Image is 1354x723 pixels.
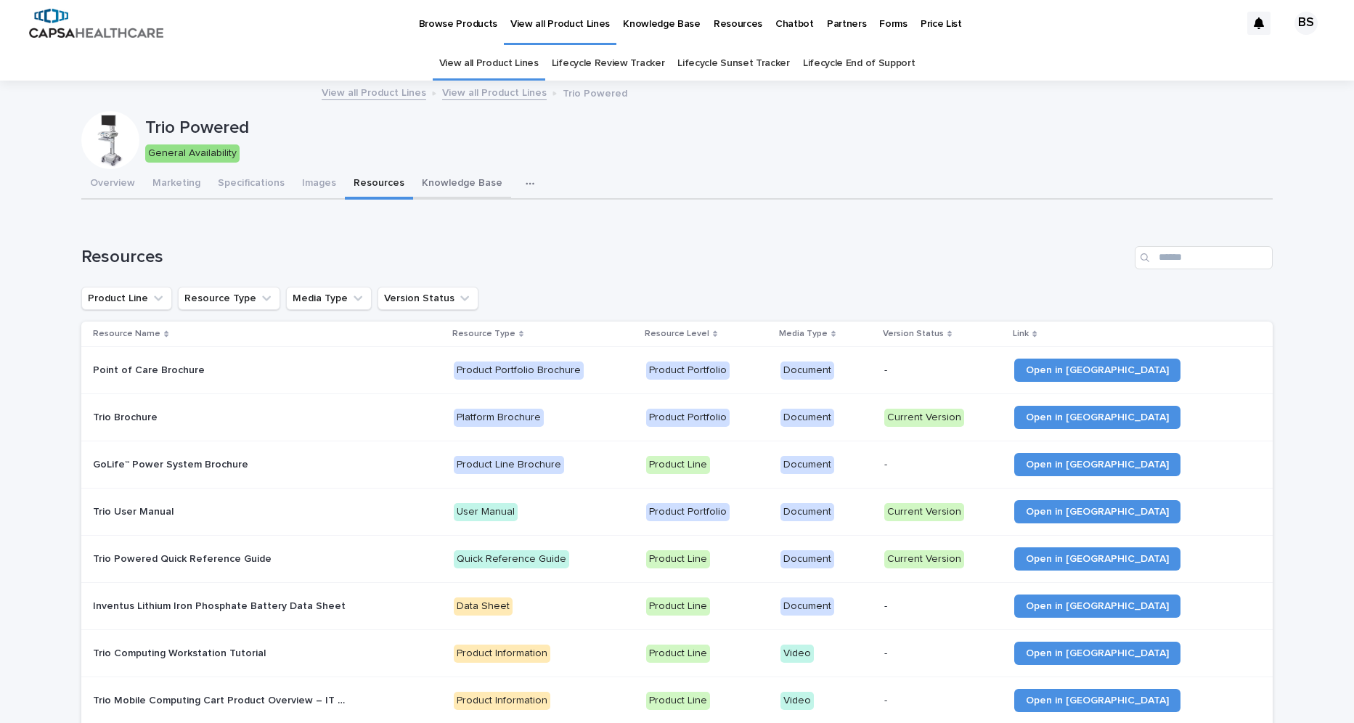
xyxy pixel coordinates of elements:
button: Images [293,169,345,200]
p: Trio Powered [563,84,627,100]
div: General Availability [145,144,240,163]
p: Trio Brochure [93,409,160,424]
tr: Trio Computing Workstation TutorialTrio Computing Workstation Tutorial Product InformationProduct... [81,630,1273,677]
img: B5p4sRfuTuC72oLToeu7 [29,9,163,38]
div: Current Version [884,409,964,427]
div: Product Line Brochure [454,456,564,474]
a: Open in [GEOGRAPHIC_DATA] [1014,359,1180,382]
tr: Trio BrochureTrio Brochure Platform BrochureProduct PortfolioDocumentCurrent VersionOpen in [GEOG... [81,394,1273,441]
p: Trio Powered Quick Reference Guide [93,550,274,565]
div: Product Portfolio Brochure [454,361,584,380]
p: Resource Type [452,326,515,342]
div: Document [780,503,834,521]
a: Open in [GEOGRAPHIC_DATA] [1014,406,1180,429]
div: Document [780,456,834,474]
button: Media Type [286,287,372,310]
div: Product Portfolio [646,361,730,380]
a: Open in [GEOGRAPHIC_DATA] [1014,642,1180,665]
span: Open in [GEOGRAPHIC_DATA] [1026,459,1169,470]
p: - [884,648,1003,660]
div: Quick Reference Guide [454,550,569,568]
a: View all Product Lines [442,83,547,100]
input: Search [1135,246,1273,269]
div: Current Version [884,550,964,568]
div: Document [780,597,834,616]
p: - [884,364,1003,377]
p: Trio User Manual [93,503,176,518]
a: Open in [GEOGRAPHIC_DATA] [1014,547,1180,571]
button: Overview [81,169,144,200]
div: Product Portfolio [646,503,730,521]
div: Product Line [646,597,710,616]
div: Product Line [646,550,710,568]
div: Product Line [646,692,710,710]
div: Product Line [646,456,710,474]
div: Video [780,692,814,710]
a: Lifecycle Sunset Tracker [677,46,790,81]
button: Version Status [378,287,478,310]
p: GoLife™ Power System Brochure [93,456,251,471]
div: User Manual [454,503,518,521]
div: Document [780,550,834,568]
tr: Inventus Lithium Iron Phosphate Battery Data SheetInventus Lithium Iron Phosphate Battery Data Sh... [81,583,1273,630]
tr: Trio User ManualTrio User Manual User ManualProduct PortfolioDocumentCurrent VersionOpen in [GEOG... [81,489,1273,536]
p: - [884,695,1003,707]
div: Product Information [454,692,550,710]
tr: Point of Care BrochurePoint of Care Brochure Product Portfolio BrochureProduct PortfolioDocument-... [81,347,1273,394]
button: Knowledge Base [413,169,511,200]
div: Product Portfolio [646,409,730,427]
div: BS [1294,12,1318,35]
p: Media Type [779,326,828,342]
div: Document [780,409,834,427]
tr: Trio Powered Quick Reference GuideTrio Powered Quick Reference Guide Quick Reference GuideProduct... [81,536,1273,583]
p: Link [1013,326,1029,342]
a: Lifecycle Review Tracker [552,46,665,81]
a: Open in [GEOGRAPHIC_DATA] [1014,500,1180,523]
span: Open in [GEOGRAPHIC_DATA] [1026,695,1169,706]
p: Trio Powered [145,118,1267,139]
p: Version Status [883,326,944,342]
p: Resource Level [645,326,709,342]
div: Platform Brochure [454,409,544,427]
span: Open in [GEOGRAPHIC_DATA] [1026,412,1169,422]
button: Resources [345,169,413,200]
button: Specifications [209,169,293,200]
tr: GoLife™ Power System BrochureGoLife™ Power System Brochure Product Line BrochureProduct LineDocum... [81,441,1273,489]
a: Lifecycle End of Support [803,46,915,81]
button: Marketing [144,169,209,200]
span: Open in [GEOGRAPHIC_DATA] [1026,365,1169,375]
span: Open in [GEOGRAPHIC_DATA] [1026,648,1169,658]
p: Inventus Lithium Iron Phosphate Battery Data Sheet [93,597,348,613]
span: Open in [GEOGRAPHIC_DATA] [1026,507,1169,517]
a: Open in [GEOGRAPHIC_DATA] [1014,689,1180,712]
div: Data Sheet [454,597,513,616]
h1: Resources [81,247,1129,268]
span: Open in [GEOGRAPHIC_DATA] [1026,601,1169,611]
p: Resource Name [93,326,160,342]
p: Point of Care Brochure [93,361,208,377]
span: Open in [GEOGRAPHIC_DATA] [1026,554,1169,564]
p: - [884,600,1003,613]
div: Document [780,361,834,380]
a: Open in [GEOGRAPHIC_DATA] [1014,595,1180,618]
button: Product Line [81,287,172,310]
p: - [884,459,1003,471]
div: Current Version [884,503,964,521]
a: Open in [GEOGRAPHIC_DATA] [1014,453,1180,476]
button: Resource Type [178,287,280,310]
a: View all Product Lines [439,46,539,81]
div: Product Line [646,645,710,663]
p: Trio Computing Workstation Tutorial [93,645,269,660]
p: Trio Mobile Computing Cart Product Overview – IT and Nursing [93,692,350,707]
div: Video [780,645,814,663]
div: Product Information [454,645,550,663]
a: View all Product Lines [322,83,426,100]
